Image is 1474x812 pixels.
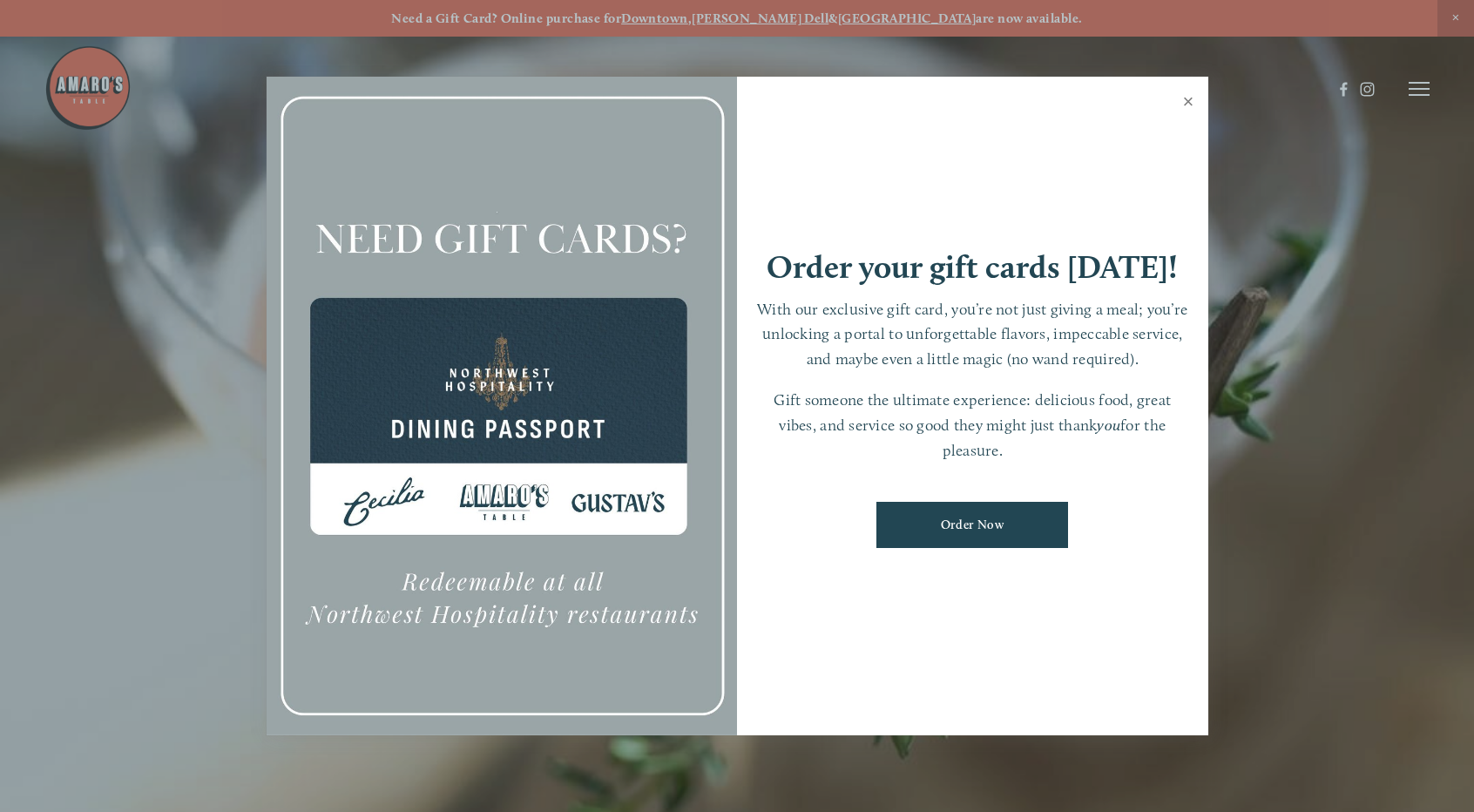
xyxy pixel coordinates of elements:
[1097,416,1120,434] em: you
[754,388,1191,463] p: Gift someone the ultimate experience: delicious food, great vibes, and service so good they might...
[876,502,1068,548] a: Order Now
[1172,79,1206,128] a: Close
[754,297,1191,372] p: With our exclusive gift card, you’re not just giving a meal; you’re unlocking a portal to unforge...
[767,251,1178,283] h1: Order your gift cards [DATE]!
